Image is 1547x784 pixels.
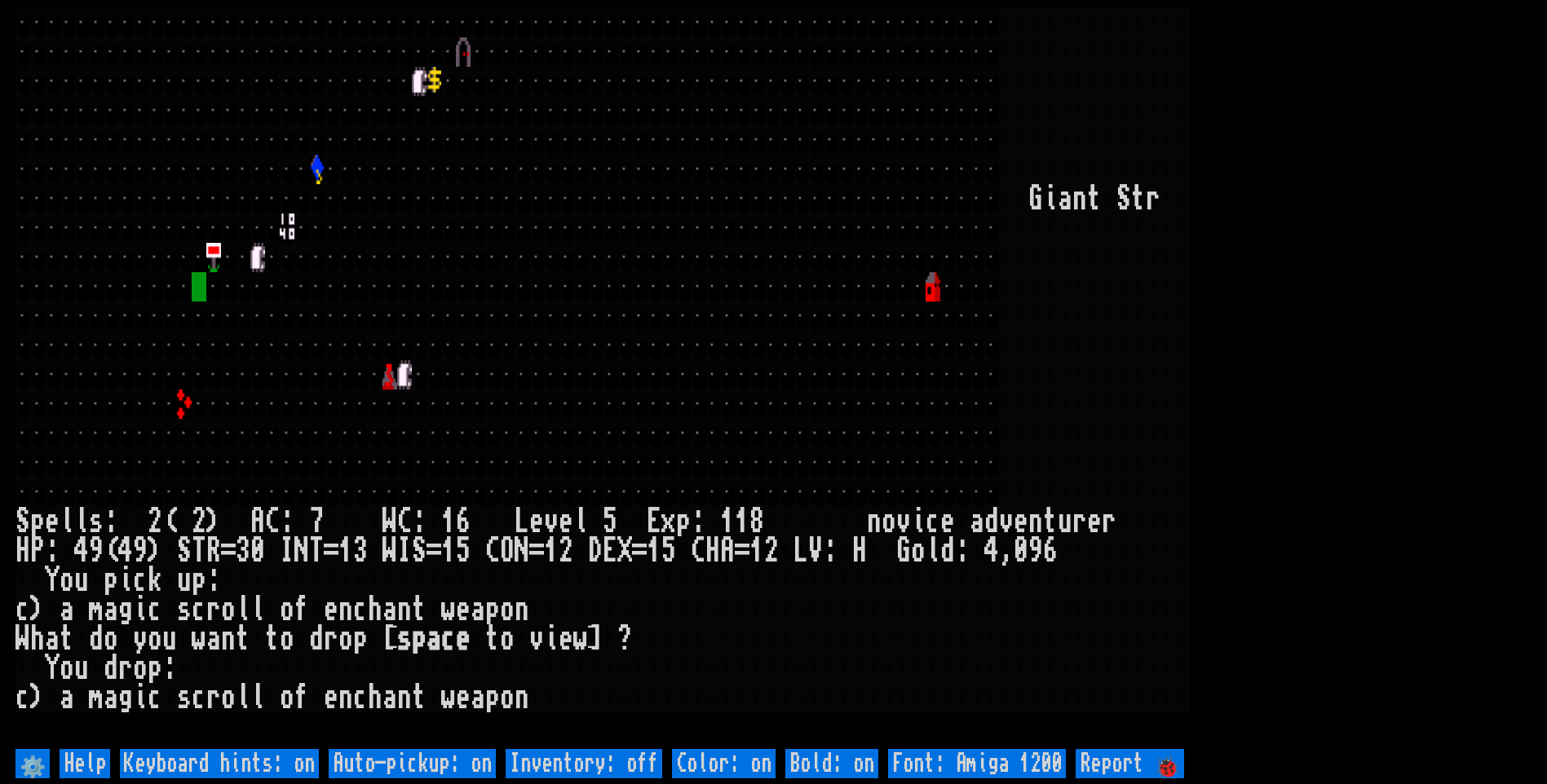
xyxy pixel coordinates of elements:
div: h [368,683,382,712]
div: p [192,566,206,595]
div: c [133,566,148,595]
div: ) [148,536,162,566]
div: = [324,536,338,566]
input: Help [60,749,110,778]
div: l [250,683,265,712]
div: t [1087,184,1102,214]
div: c [148,595,162,624]
div: L [793,536,808,566]
div: p [104,566,118,595]
div: Y [45,566,60,595]
input: Keyboard hints: on [120,749,319,778]
div: i [118,566,133,595]
div: e [1014,507,1028,536]
div: u [74,566,89,595]
input: Color: on [672,749,776,778]
div: t [1043,507,1058,536]
div: h [30,624,45,654]
div: N [294,536,309,566]
div: w [192,624,206,654]
div: l [74,507,89,536]
div: 1 [720,507,735,536]
div: C [691,536,705,566]
div: a [382,595,397,624]
div: : [412,507,427,536]
div: 1 [544,536,559,566]
div: E [603,536,617,566]
div: r [1102,507,1116,536]
input: Inventory: off [506,749,662,778]
div: ( [104,536,118,566]
div: r [206,595,221,624]
div: : [280,507,294,536]
div: 1 [441,536,456,566]
div: 1 [338,536,353,566]
div: a [471,683,485,712]
div: c [192,595,206,624]
div: n [1028,507,1043,536]
div: o [280,683,294,712]
div: 4 [118,536,133,566]
div: : [206,566,221,595]
input: Auto-pickup: on [329,749,496,778]
div: o [60,566,74,595]
div: 5 [603,507,617,536]
div: c [15,595,30,624]
div: , [999,536,1014,566]
div: 0 [1014,536,1028,566]
div: c [148,683,162,712]
div: 2 [192,507,206,536]
div: 9 [1028,536,1043,566]
div: 6 [456,507,471,536]
div: i [133,595,148,624]
div: d [309,624,324,654]
div: u [162,624,177,654]
div: ) [30,683,45,712]
div: D [588,536,603,566]
div: n [1072,184,1087,214]
div: = [632,536,647,566]
div: = [221,536,236,566]
div: e [1087,507,1102,536]
div: R [206,536,221,566]
div: C [485,536,500,566]
div: o [338,624,353,654]
div: H [852,536,867,566]
div: o [500,595,515,624]
div: 1 [749,536,764,566]
div: i [133,683,148,712]
div: X [617,536,632,566]
div: e [324,595,338,624]
div: w [441,595,456,624]
div: V [808,536,823,566]
div: l [236,595,250,624]
div: o [280,595,294,624]
div: c [15,683,30,712]
div: a [1058,184,1072,214]
div: i [911,507,926,536]
div: a [60,595,74,624]
div: l [250,595,265,624]
div: 4 [984,536,999,566]
div: e [940,507,955,536]
div: r [324,624,338,654]
div: 6 [1043,536,1058,566]
div: I [280,536,294,566]
div: c [926,507,940,536]
div: p [485,595,500,624]
div: t [60,624,74,654]
div: P [30,536,45,566]
div: d [940,536,955,566]
div: n [397,595,412,624]
div: a [427,624,441,654]
div: a [471,595,485,624]
div: p [412,624,427,654]
div: : [691,507,705,536]
div: H [15,536,30,566]
div: r [1072,507,1087,536]
div: e [456,683,471,712]
div: e [559,624,573,654]
div: 1 [735,507,749,536]
div: N [515,536,529,566]
div: a [104,683,118,712]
